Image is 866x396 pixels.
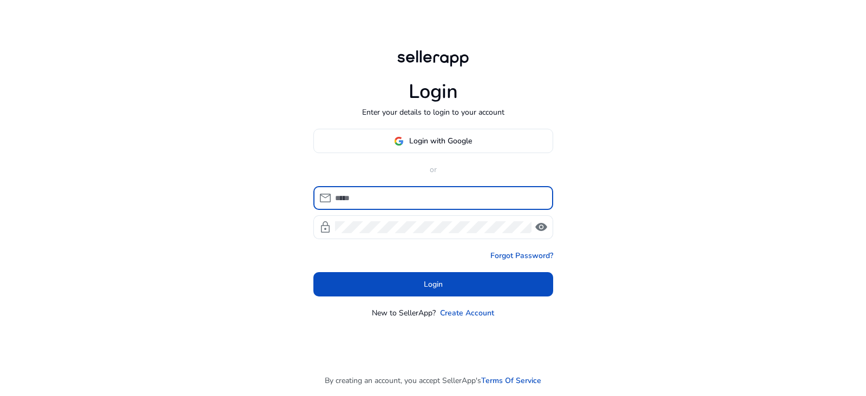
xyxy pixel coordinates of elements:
[319,221,332,234] span: lock
[394,136,404,146] img: google-logo.svg
[313,164,553,175] p: or
[319,192,332,204] span: mail
[535,221,548,234] span: visibility
[313,272,553,296] button: Login
[481,375,541,386] a: Terms Of Service
[490,250,553,261] a: Forgot Password?
[313,129,553,153] button: Login with Google
[372,307,436,319] p: New to SellerApp?
[409,135,472,147] span: Login with Google
[440,307,494,319] a: Create Account
[409,80,458,103] h1: Login
[362,107,504,118] p: Enter your details to login to your account
[424,279,443,290] span: Login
